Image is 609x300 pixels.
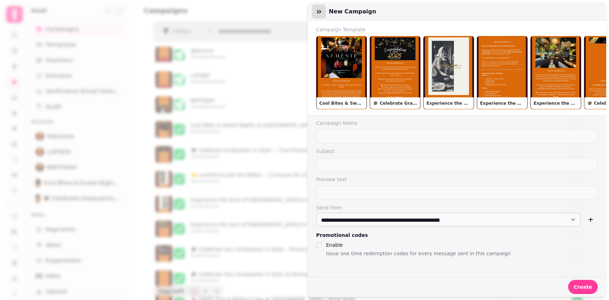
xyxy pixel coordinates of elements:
p: Issue one time redemption codes for every message sent in this campaign [326,249,511,258]
span: Create [574,284,592,289]
label: Enable [326,242,343,248]
button: 🎓 Celebrate Graduation in Style — Free Prosecco Awaits! [370,36,420,109]
label: Campaign Name [316,120,598,127]
p: Experience the Soul of [GEOGRAPHIC_DATA] in the Heart of [GEOGRAPHIC_DATA] [copy] [copy] [480,100,524,106]
label: Send from [316,204,598,211]
label: Subject [316,148,598,155]
p: Experience the Soul of [GEOGRAPHIC_DATA] in the Heart of [GEOGRAPHIC_DATA] [copy] [426,100,471,106]
h3: New campaign [329,7,379,16]
label: Campaign Template [308,26,606,33]
p: Cool Bites & Sweet Nights at [GEOGRAPHIC_DATA] [319,100,364,106]
button: Create [568,280,598,294]
p: Experience the Soul of [GEOGRAPHIC_DATA] in the Heart of [GEOGRAPHIC_DATA] [534,100,578,106]
label: Preview text [316,176,598,183]
legend: Promotional codes [316,231,368,239]
button: Experience the Soul of [GEOGRAPHIC_DATA] in the Heart of [GEOGRAPHIC_DATA] [530,36,581,109]
p: 🎓 Celebrate Graduation in Style — Free Prosecco Awaits! [373,100,417,106]
button: Experience the Soul of [GEOGRAPHIC_DATA] in the Heart of [GEOGRAPHIC_DATA] [copy] [copy] [477,36,528,109]
button: Cool Bites & Sweet Nights at [GEOGRAPHIC_DATA] [316,36,367,109]
button: Experience the Soul of [GEOGRAPHIC_DATA] in the Heart of [GEOGRAPHIC_DATA] [copy] [423,36,474,109]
